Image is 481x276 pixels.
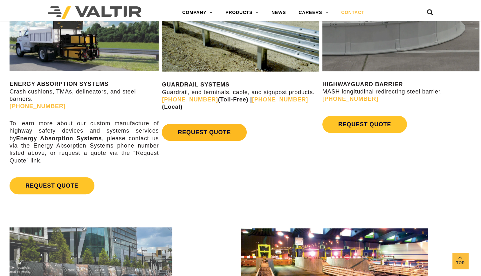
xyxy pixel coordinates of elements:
[265,6,292,19] a: NEWS
[176,6,219,19] a: COMPANY
[162,124,246,141] a: REQUEST QUOTE
[10,177,94,194] a: REQUEST QUOTE
[335,6,371,19] a: CONTACT
[322,116,407,133] a: REQUEST QUOTE
[452,259,468,267] span: Top
[452,253,468,269] a: Top
[292,6,335,19] a: CAREERS
[322,81,403,87] strong: HIGHWAYGUARD BARRIER
[322,81,479,103] p: MASH longitudinal redirecting steel barrier.
[48,6,141,19] img: Valtir
[10,120,159,164] p: To learn more about our custom manufacture of highway safety devices and systems services by , pl...
[252,96,308,103] a: [PHONE_NUMBER]
[10,103,65,109] a: [PHONE_NUMBER]
[322,96,378,102] a: [PHONE_NUMBER]
[162,96,218,103] a: [PHONE_NUMBER]
[162,81,229,88] strong: GUARDRAIL SYSTEMS
[16,135,102,141] strong: Energy Absorption Systems
[162,96,308,110] strong: (Toll-Free) | (Local)
[10,81,108,87] strong: ENERGY ABSORPTION SYSTEMS
[162,81,319,111] p: Guardrail, end terminals, cable, and signpost products.
[10,80,159,110] p: Crash cushions, TMAs, delineators, and steel barriers.
[219,6,265,19] a: PRODUCTS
